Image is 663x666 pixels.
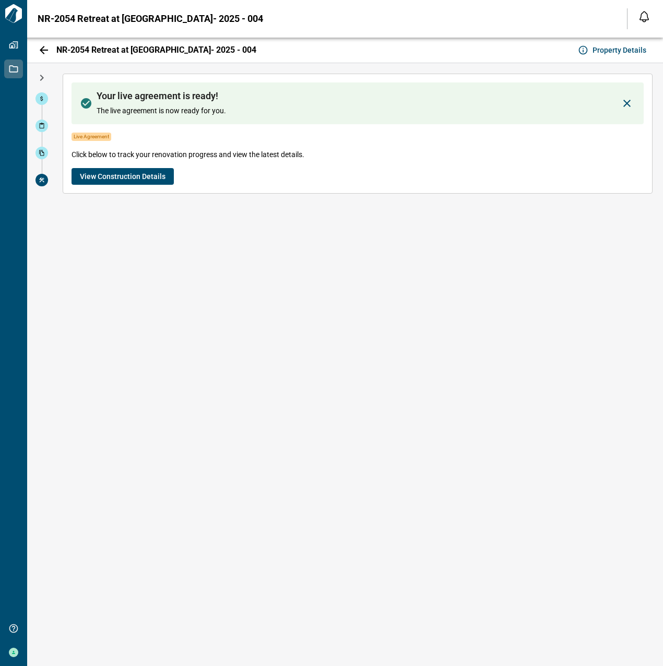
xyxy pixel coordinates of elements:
button: Open notification feed [636,8,653,25]
button: Property Details [576,42,650,58]
span: Property Details [593,45,646,55]
span: View Construction Details [80,171,165,182]
span: The live agreement is now ready for you. [97,105,226,116]
span: NR-2054 Retreat at [GEOGRAPHIC_DATA]- 2025 - 004 [38,14,263,24]
span: NR-2054 Retreat at [GEOGRAPHIC_DATA]- 2025 - 004 [56,45,256,55]
button: View Construction Details [72,168,174,185]
span: Live Agreement [72,133,111,141]
span: Click below to track your renovation progress and view the latest details. [72,149,304,160]
span: Your live agreement is ready! [97,91,226,101]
